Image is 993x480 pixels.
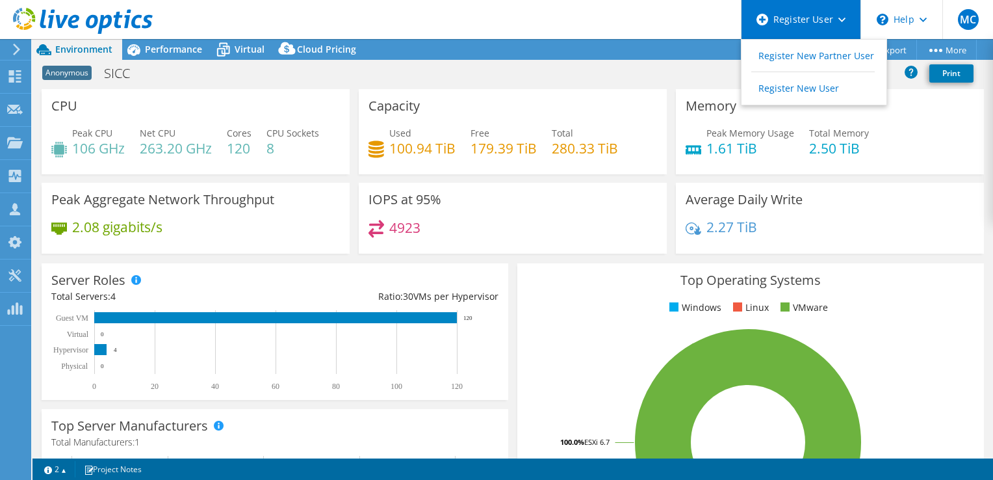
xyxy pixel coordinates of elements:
h4: Total Manufacturers: [51,435,498,449]
h3: Top Operating Systems [527,273,974,287]
div: Ratio: VMs per Hypervisor [275,289,498,304]
li: Windows [666,300,721,315]
h4: 106 GHz [72,141,125,155]
h4: 1.61 TiB [706,141,794,155]
span: CPU Sockets [266,127,319,139]
span: Environment [55,43,112,55]
span: Free [471,127,489,139]
text: Hypervisor [53,345,88,354]
span: Virtual [235,43,264,55]
a: Register New User [742,72,886,104]
a: More [916,40,977,60]
a: Project Notes [75,461,151,477]
h3: Server Roles [51,273,125,287]
span: Anonymous [42,66,92,80]
h4: 2.50 TiB [809,141,869,155]
div: Total Servers: [51,289,275,304]
span: Total [552,127,573,139]
text: 40 [211,382,219,391]
li: Linux [730,300,769,315]
text: 80 [332,382,340,391]
text: Guest VM [56,313,88,323]
h1: SICC [98,66,150,81]
h3: IOPS at 95% [368,193,441,207]
text: 0 [101,363,104,369]
h3: CPU [51,99,77,113]
a: Register New Partner User [742,40,886,72]
a: 2 [35,461,75,477]
span: 30 [403,290,413,302]
span: Peak Memory Usage [706,127,794,139]
text: 20 [151,382,159,391]
span: MC [958,9,979,30]
text: 0 [101,331,104,338]
h4: 8 [266,141,319,155]
span: Cloud Pricing [297,43,356,55]
h4: 2.08 gigabits/s [72,220,162,234]
text: Physical [61,362,88,371]
text: 100 [391,382,402,391]
h4: 263.20 GHz [140,141,212,155]
span: 4 [110,290,116,302]
span: Net CPU [140,127,175,139]
li: VMware [777,300,828,315]
h3: Peak Aggregate Network Throughput [51,193,274,207]
span: Performance [145,43,202,55]
text: 60 [272,382,279,391]
span: Total Memory [809,127,869,139]
h4: 120 [227,141,251,155]
text: Virtual [67,330,89,339]
h4: 280.33 TiB [552,141,618,155]
tspan: 100.0% [560,437,584,447]
h3: Memory [686,99,736,113]
a: Print [929,64,974,83]
span: Cores [227,127,251,139]
h4: 100.94 TiB [389,141,456,155]
text: 120 [451,382,463,391]
span: Peak CPU [72,127,112,139]
h4: 2.27 TiB [706,220,757,234]
text: 0 [92,382,96,391]
h4: 4923 [389,220,420,235]
svg: \n [877,14,888,25]
text: 4 [114,347,117,353]
span: Used [389,127,411,139]
h3: Top Server Manufacturers [51,419,208,433]
h3: Average Daily Write [686,193,803,207]
h4: 179.39 TiB [471,141,537,155]
h3: Capacity [368,99,420,113]
text: 120 [463,315,472,321]
tspan: ESXi 6.7 [584,437,610,447]
span: 1 [135,436,140,448]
